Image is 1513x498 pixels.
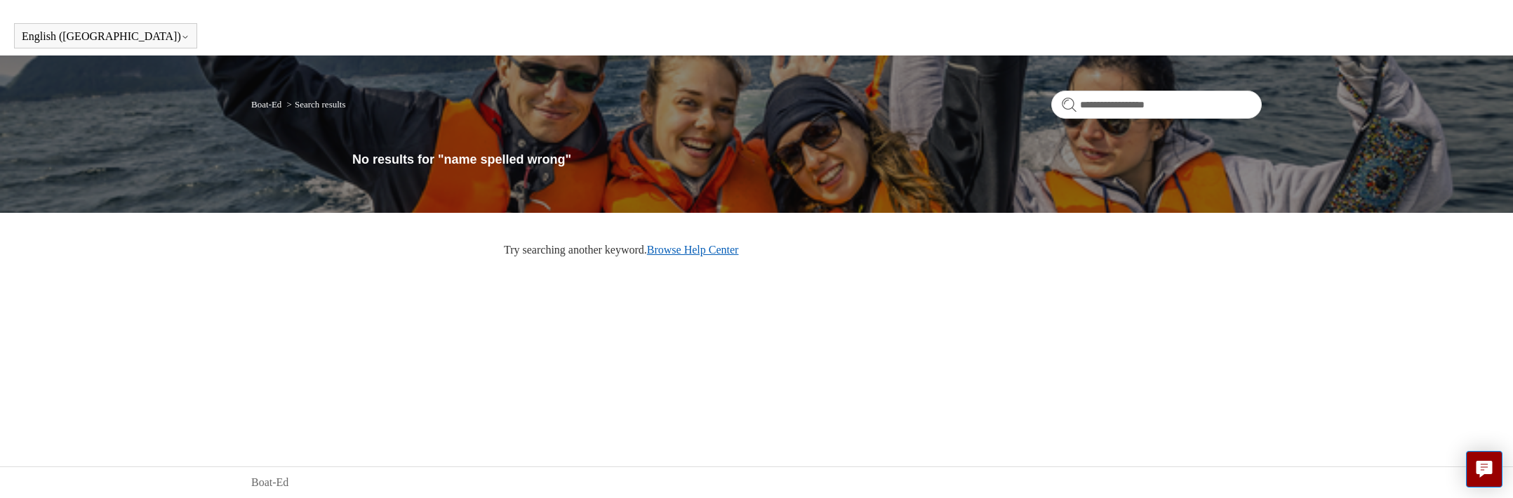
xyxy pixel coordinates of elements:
[251,99,284,110] li: Boat-Ed
[352,150,1262,169] h1: No results for "name spelled wrong"
[1466,451,1502,487] button: Live chat
[251,99,281,110] a: Boat-Ed
[647,244,739,256] a: Browse Help Center
[504,242,1262,258] p: Try searching another keyword.
[22,30,189,43] button: English ([GEOGRAPHIC_DATA])
[284,99,346,110] li: Search results
[251,474,288,491] a: Boat-Ed
[1051,91,1262,119] input: Search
